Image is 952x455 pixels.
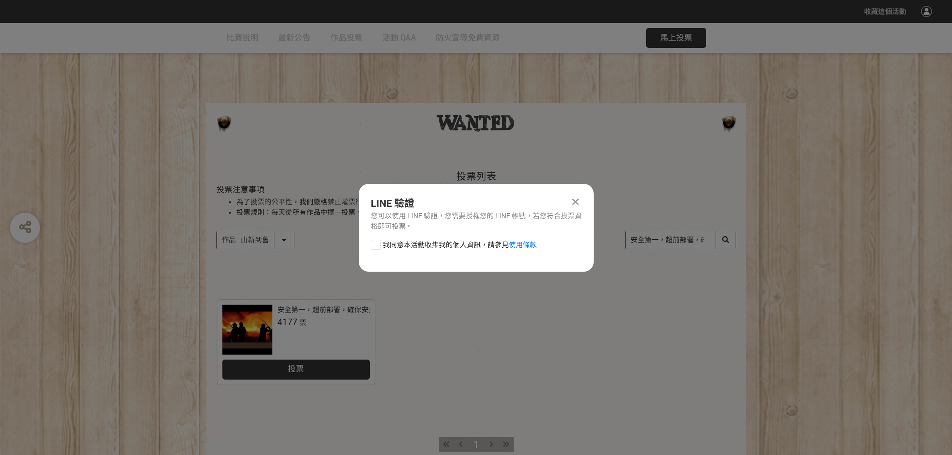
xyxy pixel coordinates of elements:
a: 最新公告 [278,23,310,53]
span: 作品投票 [330,33,362,42]
span: 比賽說明 [226,33,258,42]
select: Sorting [217,231,294,249]
button: 馬上投票 [646,28,706,48]
div: LINE 驗證 [371,196,582,211]
a: 比賽說明 [226,23,258,53]
span: 我同意本活動收集我的個人資訊，請參見 [383,240,537,250]
a: 活動 Q&A [382,23,416,53]
span: 馬上投票 [660,33,692,42]
span: 防火宣導免費資源 [436,33,500,42]
span: 最新公告 [278,33,310,42]
div: 安全第一，超前部署，確保安全。 [277,305,382,315]
h2: 投票列表 [216,170,736,182]
span: 投票注意事項 [216,185,264,194]
span: 活動 Q&A [382,33,416,42]
li: 投票規則：每天從所有作品中擇一投票。 [236,207,736,218]
a: 防火宣導免費資源 [436,23,500,53]
div: 您可以使用 LINE 驗證，您需要授權您的 LINE 帳號，若您符合投票資格即可投票。 [371,211,582,232]
span: 票 [299,319,306,327]
input: 搜尋作品 [626,231,736,249]
span: 投票 [288,364,304,374]
a: 安全第一，超前部署，確保安全。4177票投票 [217,300,375,385]
a: 使用條款 [509,241,537,249]
span: 收藏這個活動 [864,7,906,15]
li: 為了投票的公平性，我們嚴格禁止灌票行為，所有投票者皆需經過 LINE 登入認證。 [236,197,736,207]
a: 作品投票 [330,23,362,53]
span: 1 [473,439,479,451]
span: 4177 [277,317,297,327]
